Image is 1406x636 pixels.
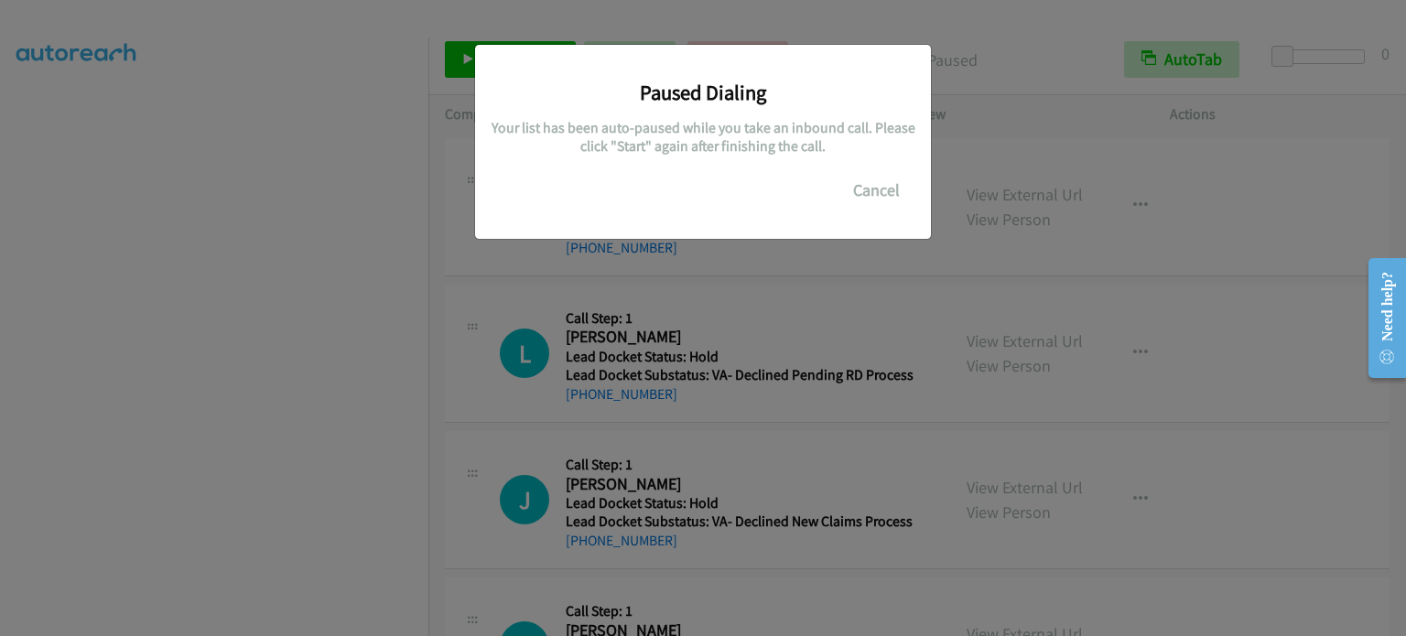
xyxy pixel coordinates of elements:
[836,172,917,209] button: Cancel
[489,80,917,105] h3: Paused Dialing
[489,119,917,155] h5: Your list has been auto-paused while you take an inbound call. Please click "Start" again after f...
[1354,245,1406,391] iframe: Resource Center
